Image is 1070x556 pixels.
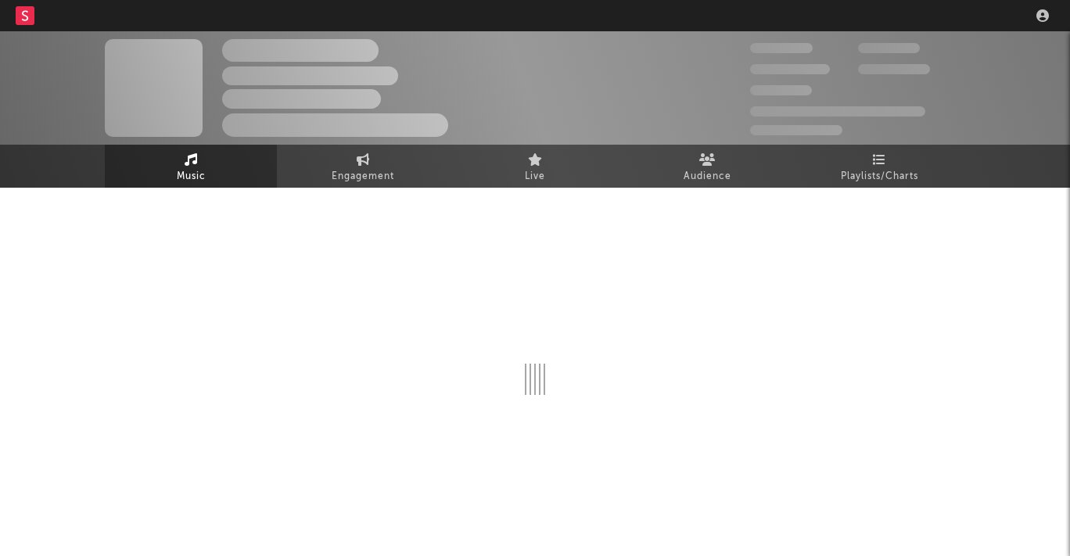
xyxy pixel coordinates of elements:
span: Engagement [332,167,394,186]
span: 100,000 [750,85,812,95]
span: 1,000,000 [858,64,930,74]
a: Music [105,145,277,188]
span: Live [525,167,545,186]
span: Jump Score: 85.0 [750,125,842,135]
span: Playlists/Charts [841,167,918,186]
span: 50,000,000 Monthly Listeners [750,106,925,117]
a: Audience [621,145,793,188]
span: 50,000,000 [750,64,830,74]
a: Playlists/Charts [793,145,965,188]
a: Engagement [277,145,449,188]
span: 100,000 [858,43,920,53]
a: Live [449,145,621,188]
span: Audience [684,167,731,186]
span: Music [177,167,206,186]
span: 300,000 [750,43,813,53]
